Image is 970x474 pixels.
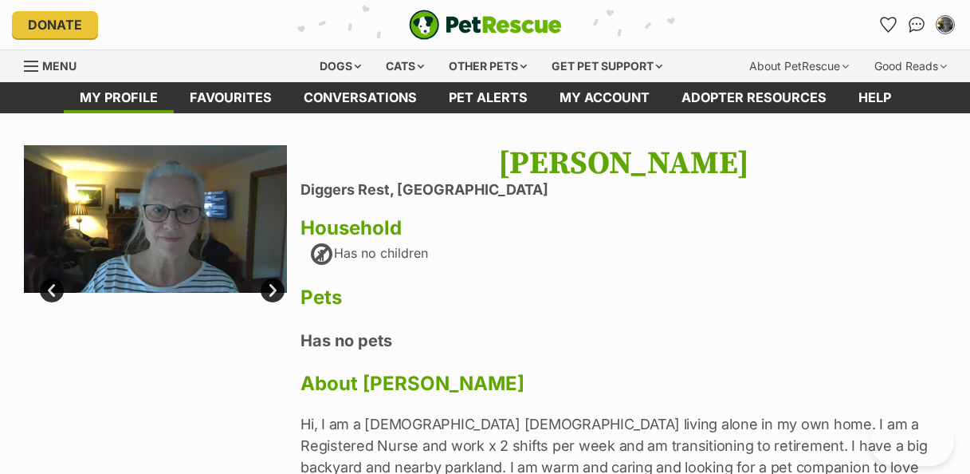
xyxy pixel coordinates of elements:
[300,286,946,309] h3: Pets
[870,418,954,466] iframe: Help Scout Beacon - Open
[288,82,433,113] a: conversations
[300,182,946,199] li: Diggers Rest, [GEOGRAPHIC_DATA]
[308,50,372,82] div: Dogs
[933,12,958,38] button: My account
[308,242,428,267] div: Has no children
[863,50,958,82] div: Good Reads
[904,12,929,38] a: Conversations
[875,12,958,38] ul: Account quick links
[261,278,285,302] a: Next
[24,50,88,79] a: Menu
[842,82,907,113] a: Help
[875,12,901,38] a: Favourites
[909,17,925,33] img: chat-41dd97257d64d25036548639549fe6c8038ab92f7586957e7f3b1b290dea8141.svg
[24,145,287,293] img: k8d7vihpj6i2xluu0vcg.jpg
[433,82,544,113] a: Pet alerts
[409,10,562,40] img: logo-e224e6f780fb5917bec1dbf3a21bbac754714ae5b6737aabdf751b685950b380.svg
[300,373,946,395] h3: About [PERSON_NAME]
[40,278,64,302] a: Prev
[666,82,842,113] a: Adopter resources
[300,330,946,351] h4: Has no pets
[300,217,946,239] h3: Household
[409,10,562,40] a: PetRescue
[375,50,435,82] div: Cats
[438,50,538,82] div: Other pets
[738,50,860,82] div: About PetRescue
[42,59,77,73] span: Menu
[300,145,946,182] h1: [PERSON_NAME]
[12,11,98,38] a: Donate
[174,82,288,113] a: Favourites
[937,17,953,33] img: colleen Farrell profile pic
[64,82,174,113] a: My profile
[544,82,666,113] a: My account
[540,50,674,82] div: Get pet support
